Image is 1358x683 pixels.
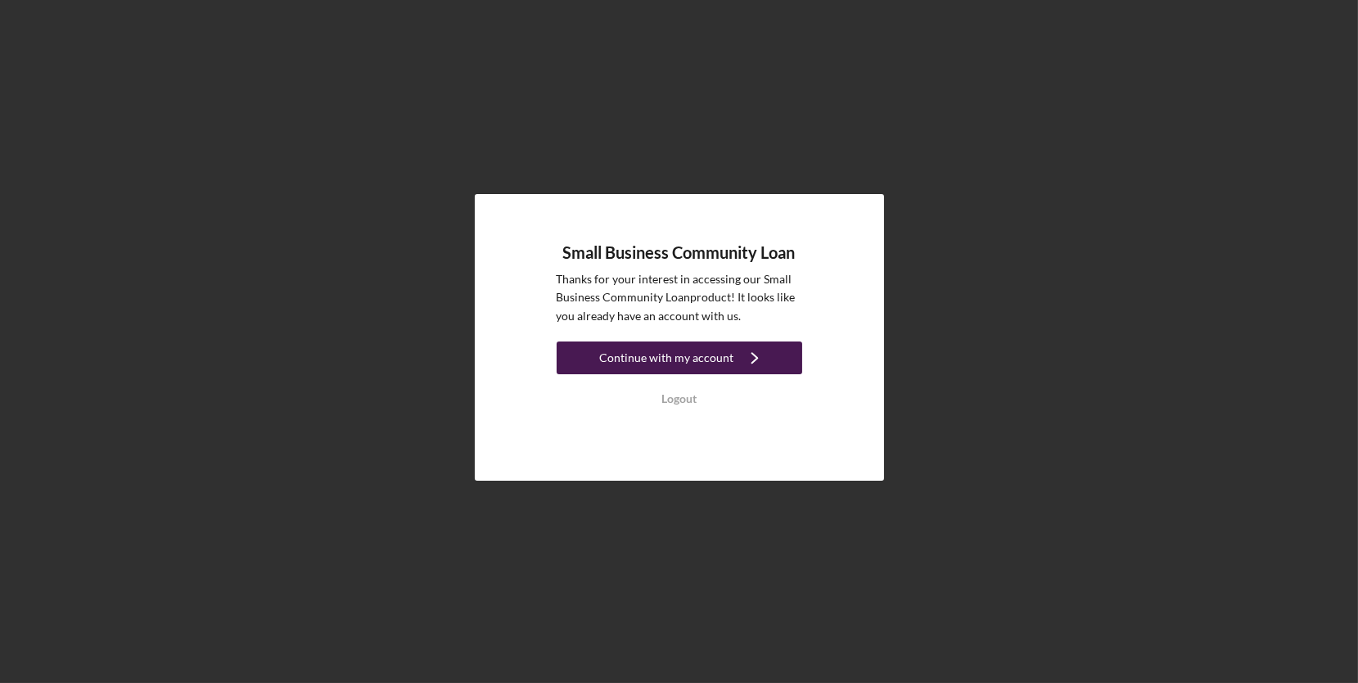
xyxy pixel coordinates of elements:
[661,382,697,415] div: Logout
[557,270,802,325] p: Thanks for your interest in accessing our Small Business Community Loan product! It looks like yo...
[563,243,796,262] h4: Small Business Community Loan
[557,382,802,415] button: Logout
[557,341,802,378] a: Continue with my account
[557,341,802,374] button: Continue with my account
[600,341,734,374] div: Continue with my account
